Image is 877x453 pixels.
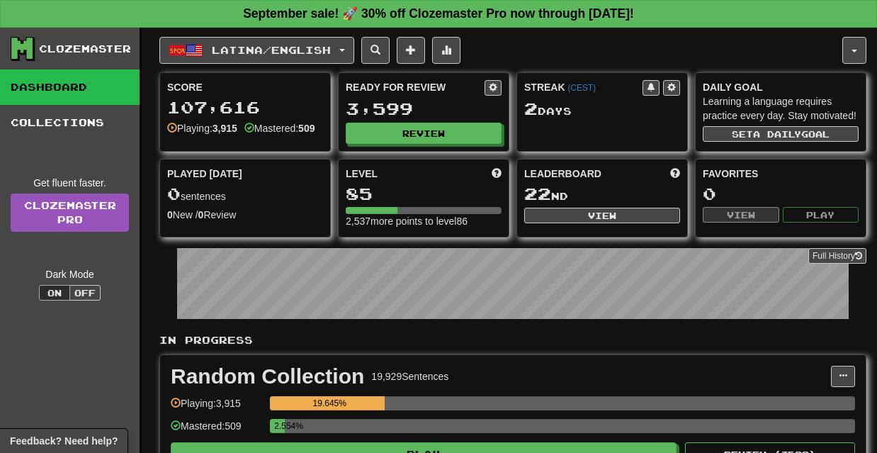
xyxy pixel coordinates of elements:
[212,44,331,56] span: Latina / English
[346,185,502,203] div: 85
[167,121,237,135] div: Playing:
[524,184,551,203] span: 22
[159,333,866,347] p: In Progress
[432,37,460,64] button: More stats
[171,366,364,387] div: Random Collection
[670,167,680,181] span: This week in points, UTC
[159,37,354,64] button: Latina/English
[69,285,101,301] button: Off
[39,42,131,56] div: Clozemaster
[274,396,385,410] div: 19.645%
[492,167,502,181] span: Score more points to level up
[11,267,129,281] div: Dark Mode
[753,129,801,139] span: a daily
[703,207,779,223] button: View
[198,209,204,220] strong: 0
[167,185,323,203] div: sentences
[524,100,680,118] div: Day s
[703,185,859,203] div: 0
[346,167,378,181] span: Level
[10,434,118,448] span: Open feedback widget
[167,208,323,222] div: New / Review
[243,6,634,21] strong: September sale! 🚀 30% off Clozemaster Pro now through [DATE]!
[346,123,502,144] button: Review
[524,185,680,203] div: nd
[346,100,502,118] div: 3,599
[808,248,866,264] button: Full History
[167,80,323,94] div: Score
[783,207,859,223] button: Play
[171,396,263,420] div: Playing: 3,915
[524,99,538,118] span: 2
[524,80,643,94] div: Streak
[167,99,323,116] div: 107,616
[298,123,315,134] strong: 509
[11,176,129,190] div: Get fluent faster.
[171,419,263,442] div: Mastered: 509
[524,208,680,223] button: View
[167,184,181,203] span: 0
[167,167,242,181] span: Played [DATE]
[11,194,129,232] a: ClozemasterPro
[524,167,601,181] span: Leaderboard
[274,419,285,433] div: 2.554%
[703,94,859,123] div: Learning a language requires practice every day. Stay motivated!
[703,80,859,94] div: Daily Goal
[567,83,596,93] a: (CEST)
[213,123,237,134] strong: 3,915
[346,80,485,94] div: Ready for Review
[244,121,315,135] div: Mastered:
[397,37,425,64] button: Add sentence to collection
[346,214,502,228] div: 2,537 more points to level 86
[39,285,70,301] button: On
[361,37,390,64] button: Search sentences
[167,209,173,220] strong: 0
[703,126,859,142] button: Seta dailygoal
[371,369,448,384] div: 19,929 Sentences
[703,167,859,181] div: Favorites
